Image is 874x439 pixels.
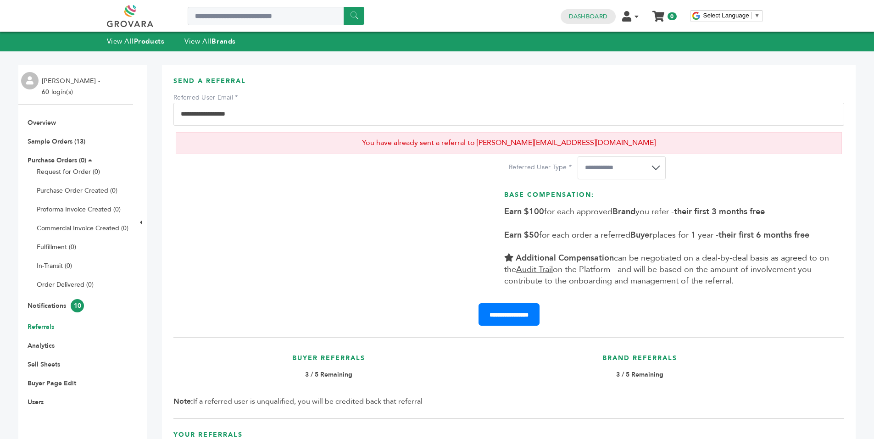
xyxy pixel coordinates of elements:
h3: Buyer Referrals [178,354,480,370]
b: Buyer [630,229,652,241]
img: profile.png [21,72,39,89]
label: Referred User Type [509,163,573,172]
a: Referrals [28,322,54,331]
a: Purchase Order Created (0) [37,186,117,195]
a: Purchase Orders (0) [28,156,86,165]
b: 3 / 5 Remaining [305,370,352,379]
a: View AllProducts [107,37,165,46]
h3: Send A Referral [173,77,844,93]
a: Sell Sheets [28,360,60,369]
span: If a referred user is unqualified, you will be credited back that referral [173,396,423,406]
a: Notifications10 [28,301,84,310]
li: [PERSON_NAME] - 60 login(s) [42,76,102,98]
p: You have already sent a referral to [PERSON_NAME][EMAIL_ADDRESS][DOMAIN_NAME] [176,132,842,154]
a: Dashboard [569,12,607,21]
label: Referred User Email [173,93,238,102]
h3: Brand Referrals [489,354,791,370]
u: Audit Trail [516,264,553,275]
b: their first 3 months free [674,206,765,217]
a: Request for Order (0) [37,167,100,176]
a: View AllBrands [184,37,236,46]
b: 3 / 5 Remaining [616,370,663,379]
span: 10 [71,299,84,312]
a: Proforma Invoice Created (0) [37,205,121,214]
a: In-Transit (0) [37,261,72,270]
h3: Base Compensation: [504,190,840,206]
a: Users [28,398,44,406]
span: Select Language [703,12,749,19]
strong: Products [134,37,164,46]
a: Sample Orders (13) [28,137,85,146]
b: their first 6 months free [718,229,809,241]
a: Analytics [28,341,55,350]
span: for each approved you refer - for each order a referred places for 1 year - can be negotiated on ... [504,206,829,287]
a: Buyer Page Edit [28,379,76,388]
a: Fulfillment (0) [37,243,76,251]
span: 0 [668,12,676,20]
input: Search a product or brand... [188,7,364,25]
b: Brand [612,206,635,217]
b: Note: [173,396,193,406]
a: Overview [28,118,56,127]
a: My Cart [653,8,663,18]
b: Additional Compensation [516,252,614,264]
b: Earn $50 [504,229,539,241]
a: Commercial Invoice Created (0) [37,224,128,233]
a: Order Delivered (0) [37,280,94,289]
a: Select Language​ [703,12,760,19]
b: Earn $100 [504,206,544,217]
strong: Brands [212,37,235,46]
span: ▼ [754,12,760,19]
